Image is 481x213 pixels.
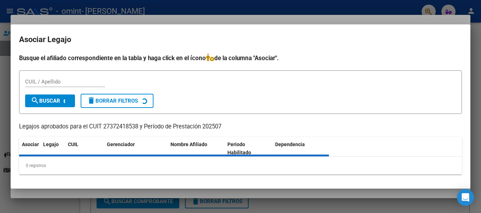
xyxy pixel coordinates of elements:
h2: Asociar Legajo [19,33,462,46]
mat-icon: search [31,96,39,105]
datatable-header-cell: CUIL [65,137,104,160]
span: Asociar [22,142,39,147]
button: Buscar [25,94,75,107]
datatable-header-cell: Dependencia [272,137,329,160]
span: Periodo Habilitado [227,142,251,155]
datatable-header-cell: Periodo Habilitado [225,137,272,160]
datatable-header-cell: Nombre Afiliado [168,137,225,160]
datatable-header-cell: Legajo [40,137,65,160]
datatable-header-cell: Gerenciador [104,137,168,160]
datatable-header-cell: Asociar [19,137,40,160]
mat-icon: delete [87,96,95,105]
span: Buscar [31,98,60,104]
span: Borrar Filtros [87,98,138,104]
span: Nombre Afiliado [170,142,207,147]
span: Dependencia [275,142,305,147]
button: Borrar Filtros [81,94,153,108]
h4: Busque el afiliado correspondiente en la tabla y haga click en el ícono de la columna "Asociar". [19,53,462,63]
div: 0 registros [19,157,462,174]
span: CUIL [68,142,79,147]
div: Open Intercom Messenger [457,189,474,206]
span: Gerenciador [107,142,135,147]
p: Legajos aprobados para el CUIT 27372418538 y Período de Prestación 202507 [19,122,462,131]
span: Legajo [43,142,59,147]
